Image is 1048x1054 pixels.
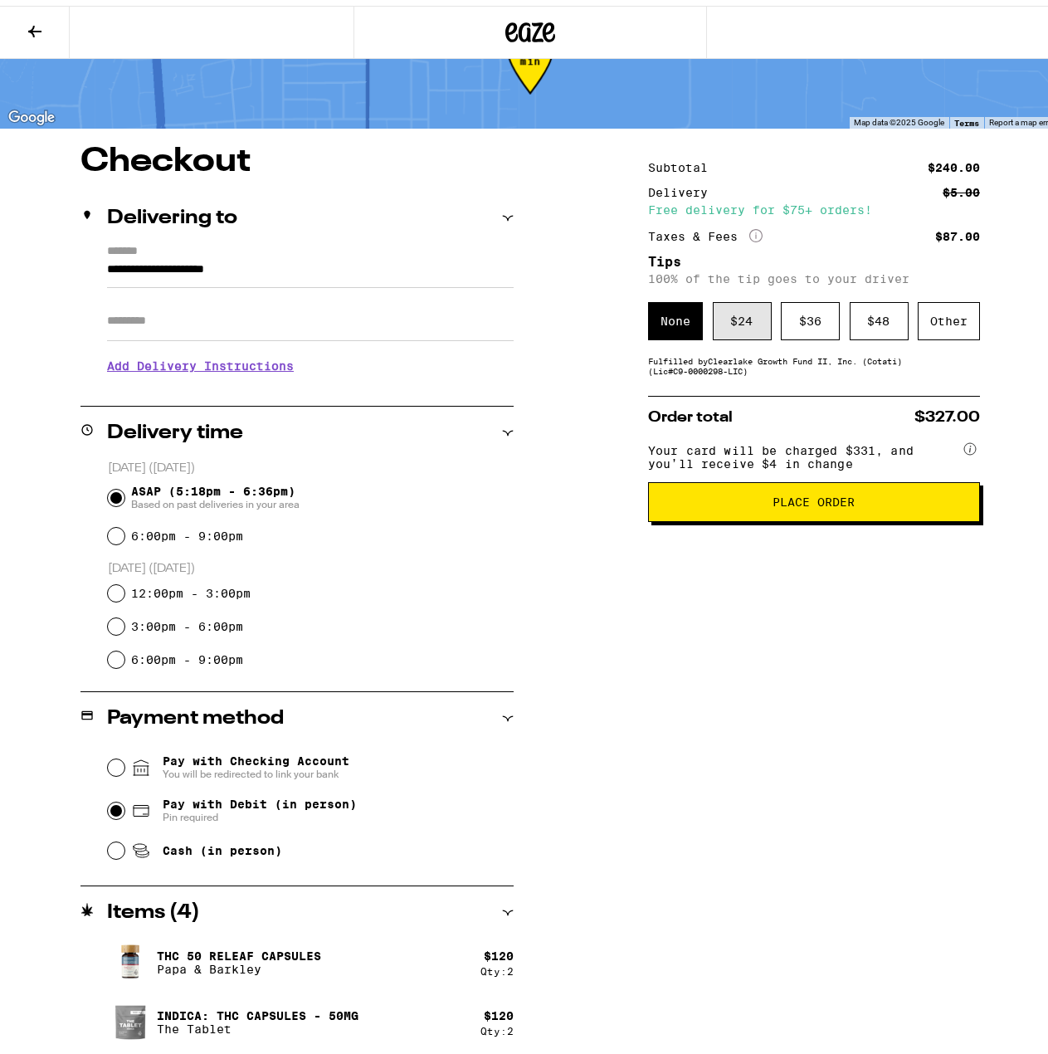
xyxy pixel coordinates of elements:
[781,296,840,334] div: $ 36
[850,296,909,334] div: $ 48
[484,944,514,957] div: $ 120
[163,749,349,775] span: Pay with Checking Account
[484,1003,514,1017] div: $ 120
[713,296,772,334] div: $ 24
[80,139,514,173] h1: Checkout
[163,762,349,775] span: You will be redirected to link your bank
[131,581,251,594] label: 12:00pm - 3:00pm
[163,838,282,851] span: Cash (in person)
[163,805,357,818] span: Pin required
[854,112,944,121] span: Map data ©2025 Google
[480,960,514,971] div: Qty: 2
[108,455,514,471] p: [DATE] ([DATE])
[648,181,719,193] div: Delivery
[107,203,237,222] h2: Delivering to
[943,181,980,193] div: $5.00
[648,223,763,238] div: Taxes & Fees
[107,934,154,980] img: THC 50 Releaf Capsules
[108,555,514,571] p: [DATE] ([DATE])
[131,524,243,537] label: 6:00pm - 9:00pm
[4,101,59,123] a: Open this area in Google Maps (opens a new window)
[914,404,980,419] span: $327.00
[107,417,243,437] h2: Delivery time
[107,379,514,393] p: We'll contact you at [PHONE_NUMBER] when we arrive
[157,1003,358,1017] p: INDICA: THC Capsules - 50mg
[648,296,703,334] div: None
[648,432,960,465] span: Your card will be charged $331, and you’ll receive $4 in change
[157,957,321,970] p: Papa & Barkley
[107,703,284,723] h2: Payment method
[954,112,979,122] a: Terms
[648,476,980,516] button: Place Order
[480,1020,514,1031] div: Qty: 2
[918,296,980,334] div: Other
[107,993,154,1040] img: INDICA: THC Capsules - 50mg
[928,156,980,168] div: $240.00
[131,492,300,505] span: Based on past deliveries in your area
[157,944,321,957] p: THC 50 Releaf Capsules
[935,225,980,237] div: $87.00
[163,792,357,805] span: Pay with Debit (in person)
[648,156,719,168] div: Subtotal
[648,198,980,210] div: Free delivery for $75+ orders!
[157,1017,358,1030] p: The Tablet
[131,614,243,627] label: 3:00pm - 6:00pm
[648,250,980,263] h5: Tips
[773,490,855,502] span: Place Order
[4,101,59,123] img: Google
[648,404,733,419] span: Order total
[107,897,200,917] h2: Items ( 4 )
[107,341,514,379] h3: Add Delivery Instructions
[131,647,243,661] label: 6:00pm - 9:00pm
[131,479,300,505] span: ASAP (5:18pm - 6:36pm)
[648,350,980,370] div: Fulfilled by Clearlake Growth Fund II, Inc. (Cotati) (Lic# C9-0000298-LIC )
[508,39,553,101] div: 76-154 min
[10,12,119,25] span: Hi. Need any help?
[648,266,980,280] p: 100% of the tip goes to your driver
